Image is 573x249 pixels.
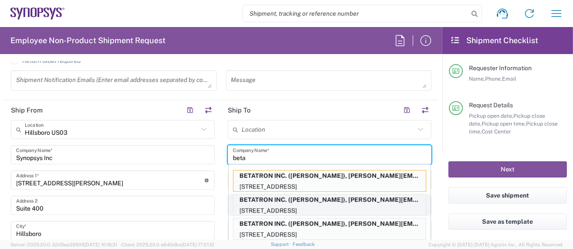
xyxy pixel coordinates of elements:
span: Requester Information [469,65,532,72]
span: [DATE] 10:18:31 [84,242,117,247]
h2: Shipment Checklist [450,35,538,46]
span: Copyright © [DATE]-[DATE] Agistix Inc., All Rights Reserved [428,241,563,249]
span: Client: 2025.20.0-e640dba [121,242,214,247]
h2: Ship From [11,106,43,115]
span: Phone, [485,75,502,82]
span: Name, [469,75,485,82]
span: Email [502,75,516,82]
p: [STREET_ADDRESS] [233,205,426,216]
h2: Employee Non-Product Shipment Request [10,35,165,46]
button: Next [448,161,567,177]
input: Shipment, tracking or reference number [243,5,469,22]
span: Cost Center [482,128,511,135]
button: Save shipment [448,188,567,204]
p: [STREET_ADDRESS] [233,181,426,192]
span: Pickup open time, [482,120,526,127]
span: Server: 2025.20.0-32d5ea39505 [10,242,117,247]
p: [STREET_ADDRESS] [233,229,426,240]
button: Save as template [448,214,567,230]
a: Support [271,242,293,247]
span: [DATE] 17:21:12 [182,242,214,247]
h2: Ship To [228,106,251,115]
span: Pickup open date, [469,113,513,119]
p: BETATRON INC. (MIKE YOUNG), mike.young@betatron.net [233,194,426,205]
p: BETATRON INC. (MIKE YOUNG), gowan@synopsys.com [233,171,426,181]
p: BETATRON INC. (MIKE YOUNG), mike.young@betatron.net [233,218,426,229]
span: Request Details [469,102,513,109]
a: Feedback [293,242,315,247]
